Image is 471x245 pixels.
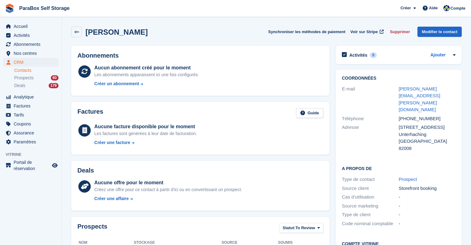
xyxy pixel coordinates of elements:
[3,129,59,137] a: menu
[342,85,399,113] div: E-mail
[94,81,199,87] a: Créer un abonnement
[3,93,59,101] a: menu
[399,185,456,192] div: Storefront booking
[14,40,51,49] span: Abonnements
[94,139,130,146] div: Créer une facture
[417,27,462,37] a: Modifier le contact
[51,75,59,81] div: 60
[94,72,199,78] div: Les abonnements apparaissent ici une fois configurés.
[283,225,295,231] span: Statut:
[94,139,197,146] a: Créer une facture
[14,111,51,119] span: Tarifs
[399,177,417,182] a: Prospect
[3,58,59,67] a: menu
[14,31,51,40] span: Activités
[342,203,399,210] div: Source marketing
[342,176,399,183] div: Type de contact
[342,76,456,81] h2: Coordonnées
[14,68,59,73] a: Contacts
[14,138,51,146] span: Paramètres
[399,138,456,145] div: [GEOGRAPHIC_DATA]
[399,220,456,227] div: -
[279,223,323,233] button: Statut: To Review
[94,123,197,130] div: Aucune facture disponible pour le moment
[49,83,59,88] div: 179
[94,195,129,202] div: Créer une affaire
[14,93,51,101] span: Analytique
[399,115,456,122] div: [PHONE_NUMBER]
[94,64,199,72] div: Aucun abonnement créé pour le moment
[77,223,107,234] h2: Prospects
[399,86,440,112] a: [PERSON_NAME][EMAIL_ADDRESS][PERSON_NAME][DOMAIN_NAME]
[399,124,456,131] div: [STREET_ADDRESS]
[3,111,59,119] a: menu
[14,82,59,89] a: Deals 179
[77,167,94,174] h2: Deals
[451,5,465,11] span: Compte
[3,102,59,110] a: menu
[77,108,103,118] h2: Factures
[349,52,367,58] h2: Activités
[6,151,62,158] span: Vitrine
[94,195,242,202] a: Créer une affaire
[3,31,59,40] a: menu
[14,120,51,128] span: Coupons
[14,75,33,81] span: Prospects
[3,159,59,172] a: menu
[14,22,51,31] span: Accueil
[399,203,456,210] div: -
[342,124,399,152] div: Adresse
[14,83,25,89] span: Deals
[77,52,323,59] h2: Abonnements
[3,138,59,146] a: menu
[342,194,399,201] div: Cas d'utilisation
[85,28,148,36] h2: [PERSON_NAME]
[348,27,385,37] a: Voir sur Stripe
[430,52,446,59] a: Ajouter
[268,27,345,37] button: Synchroniser les méthodes de paiement
[429,5,438,11] span: Aide
[370,52,377,58] div: 0
[296,108,323,118] a: Guide
[94,81,139,87] div: Créer un abonnement
[3,49,59,58] a: menu
[399,194,456,201] div: -
[14,159,51,172] span: Portail de réservation
[51,162,59,169] a: Boutique d'aperçu
[387,27,412,37] button: Supprimer
[350,29,378,35] span: Voir sur Stripe
[443,5,450,11] img: Tess Bédat
[295,225,315,231] span: To Review
[14,49,51,58] span: Nos centres
[342,211,399,218] div: Type de client
[14,102,51,110] span: Factures
[94,130,197,137] div: Les factures sont générées à leur date de facturation.
[17,3,72,13] a: ParaBox Self Storage
[5,4,14,13] img: stora-icon-8386f47178a22dfd0bd8f6a31ec36ba5ce8667c1dd55bd0f319d3a0aa187defe.svg
[94,179,242,186] div: Aucune offre pour le moment
[14,75,59,81] a: Prospects 60
[400,5,411,11] span: Créer
[3,40,59,49] a: menu
[399,145,456,152] div: 82008
[342,165,456,171] h2: A propos de
[342,185,399,192] div: Source client
[3,120,59,128] a: menu
[14,129,51,137] span: Assurance
[342,115,399,122] div: Téléphone
[342,220,399,227] div: Code nominal comptable
[399,131,456,138] div: Unterhaching
[3,22,59,31] a: menu
[399,211,456,218] div: -
[94,186,242,193] div: Créez une offre pour ce contact à partir d'ici ou en convertissant un prospect.
[14,58,51,67] span: CRM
